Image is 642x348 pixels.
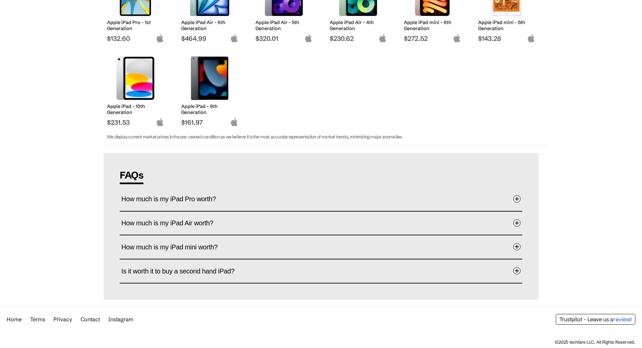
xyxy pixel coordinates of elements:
img: apple-logo [527,34,535,42]
h2: Apple iPad - 9th Generation [181,103,238,115]
span: $272.52 [404,34,461,42]
h2: Apple iPad Pro - 1st Generation [107,19,164,31]
img: apple-logo [156,118,164,126]
span: $320.01 [255,34,313,42]
span: How much is my iPad Pro worth? [121,189,226,209]
h2: Apple iPad mini - 6th Generation [404,19,461,31]
a: Home [7,316,22,323]
h2: Apple iPad Air - 5th Generation [255,19,313,31]
img: apple-logo [304,34,313,42]
span: How much is my iPad mini worth? [121,237,228,257]
a: Instagram [108,316,133,323]
button: How much is my iPad mini worth? [121,237,521,257]
a: Apple iPad (10th Generation) Apple iPad - 10th Generation $231.53 apple-logo [104,53,167,126]
span: $230.62 [330,34,387,42]
span: How much is my iPad Air worth? [121,213,223,233]
img: Apple iPad (10th Generation) [112,56,159,100]
span: $231.53 [107,118,164,126]
h2: Apple iPad mini - 5th Generation [478,19,535,31]
div: ©2025 techfare LLC. All Rights Reserved. [555,339,635,345]
h2: Apple iPad - 10th Generation [107,103,164,115]
span: $143.28 [478,34,535,42]
a: Apple iPad (9th Generation) Apple iPad - 9th Generation $161.97 apple-logo [178,53,241,126]
a: Contact [81,316,100,323]
span: review [613,316,630,323]
button: Is it worth it to buy a second hand iPad? [121,261,521,281]
a: Privacy [53,316,72,323]
span: $464.99 [181,34,238,42]
button: How much is my iPad Air worth? [121,213,521,233]
span: $132.60 [107,34,164,42]
a: Trustpilot - Leave us areview! [559,316,632,323]
img: apple-logo [230,118,238,126]
span: Is it worth it to buy a second hand iPad? [121,261,244,281]
a: Terms [30,316,45,323]
span: $161.97 [181,118,238,126]
button: How much is my iPad Pro worth? [121,189,521,209]
img: apple-logo [230,34,238,42]
img: apple-logo [156,34,164,42]
p: We display current market prices in the pre-owned condition as we believe it is the most accurate... [107,133,524,141]
h2: Apple iPad Air - 4th Generation [330,19,387,31]
img: Apple iPad (9th Generation) [186,56,233,100]
img: apple-logo [453,34,461,42]
h2: Apple iPad Air - 6th Generation [181,19,238,31]
span: FAQs [120,169,143,184]
img: apple-logo [379,34,387,42]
